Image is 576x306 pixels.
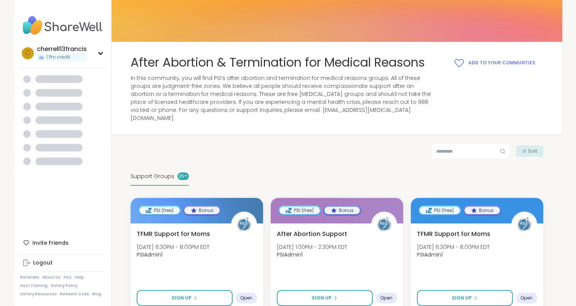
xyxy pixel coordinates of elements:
div: cherrell13francis [37,45,87,53]
span: Open [240,295,252,301]
a: Logout [20,256,105,270]
div: PSI (free) [420,207,460,214]
span: [DATE] 6:30PM - 8:00PM EDT [137,243,209,251]
b: PSIAdmin1 [137,251,163,258]
div: PSI (free) [279,207,320,214]
a: Redeem Code [60,292,89,297]
img: PSIAdmin1 [232,213,256,236]
span: Sort [528,148,537,155]
a: Help [75,275,84,280]
span: Support Groups [131,172,174,180]
span: TFMR Support for Moms [417,229,490,239]
img: PSIAdmin1 [512,213,536,236]
span: Add to your Communties [468,59,535,66]
b: PSIAdmin1 [277,251,303,258]
button: Sign Up [417,290,513,306]
span: c [25,48,30,58]
button: Add to your Communties [445,54,543,72]
span: Sign Up [452,295,472,301]
pre: + [184,173,187,180]
div: PSI (free) [139,207,180,214]
a: Safety Resources [20,292,57,297]
span: [DATE] 6:30PM - 8:00PM EDT [417,243,490,251]
img: PSIAdmin1 [372,213,396,236]
span: In this community, you will find PSI’s after abortion and termination for medical reasons groups.... [131,74,436,122]
span: After Abortion Support [277,229,347,239]
a: Referrals [20,275,39,280]
a: FAQ [64,275,72,280]
span: Sign Up [172,295,191,301]
a: Safety Policy [51,283,78,288]
b: PSIAdmin1 [417,251,443,258]
span: After Abortion & Termination for Medical Reasons [131,54,425,71]
a: Host Training [20,283,48,288]
div: Invite Friends [20,236,105,250]
span: [DATE] 1:00PM - 2:30PM EDT [277,243,347,251]
a: Blog [92,292,101,297]
a: About Us [42,275,61,280]
div: Bonus [464,207,500,214]
span: 1 Pro credit [46,54,70,61]
span: Open [380,295,393,301]
span: TFMR Support for Moms [137,229,210,239]
div: 25 [177,172,189,180]
button: Sign Up [277,290,373,306]
span: Sign Up [312,295,332,301]
img: ShareWell Nav Logo [20,12,105,39]
div: Bonus [184,207,220,214]
div: Bonus [324,207,360,214]
button: Sign Up [137,290,233,306]
span: Open [520,295,533,301]
div: Logout [33,259,53,267]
